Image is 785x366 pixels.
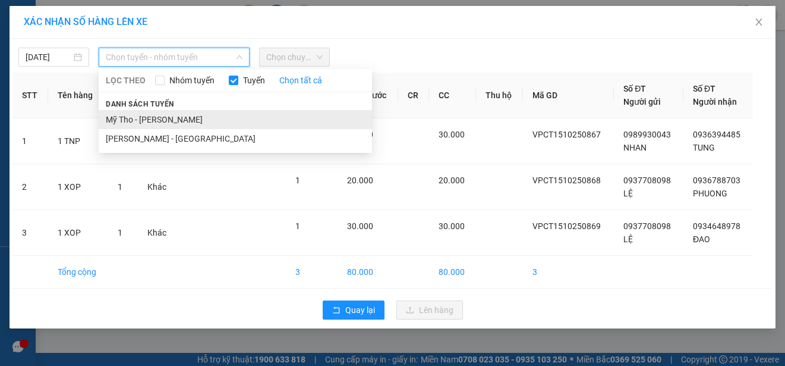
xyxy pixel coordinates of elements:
span: Nhận: [115,11,143,24]
span: rollback [332,306,341,315]
div: 0934648978 [115,53,237,70]
span: Quay lại [345,304,375,317]
th: Thu hộ [476,73,523,118]
th: CR [398,73,429,118]
span: ĐAO [693,234,710,244]
div: ĐAO [115,39,237,53]
span: TUNG [693,143,715,152]
span: Số ĐT [693,84,715,93]
span: 20.000 [347,176,373,185]
a: Chọn tất cả [279,74,322,87]
button: Close [742,6,775,39]
div: 30.000 [113,77,238,93]
span: VPCT1510250868 [532,176,601,185]
span: LỆ [623,234,633,244]
td: 1 XOP [48,164,108,210]
span: XÁC NHẬN SỐ HÀNG LÊN XE [24,16,147,27]
span: 0989930043 [623,130,671,139]
span: LỌC THEO [106,74,146,87]
span: Người gửi [623,97,661,107]
span: 0936788703 [693,176,740,185]
span: 0937708098 [623,221,671,231]
td: Tổng cộng [48,256,108,289]
td: 3 [286,256,337,289]
span: Chọn chuyến [266,48,323,66]
div: 0937708098 [10,51,106,68]
span: VPCT1510250869 [532,221,601,231]
span: Gửi: [10,10,29,23]
td: 1 [12,118,48,164]
span: Số ĐT [623,84,646,93]
span: down [236,54,243,61]
span: 0934648978 [693,221,740,231]
span: Chưa cước : [113,80,166,92]
span: 20.000 [439,176,465,185]
li: Mỹ Tho - [PERSON_NAME] [99,110,372,129]
th: Tên hàng [48,73,108,118]
span: Nhóm tuyến [165,74,219,87]
td: Khác [138,164,178,210]
td: 80.000 [338,256,398,289]
span: 0937708098 [623,176,671,185]
span: VPCT1510250867 [532,130,601,139]
span: 1 [295,176,300,185]
span: close [754,17,764,27]
div: LỆ [10,37,106,51]
div: VP [GEOGRAPHIC_DATA] [115,10,237,39]
td: 3 [12,210,48,256]
td: 1 TNP [48,118,108,164]
span: 30.000 [439,221,465,231]
span: Tuyến [238,74,270,87]
span: Chọn tuyến - nhóm tuyến [106,48,242,66]
td: 80.000 [429,256,476,289]
div: [PERSON_NAME] [10,10,106,37]
th: CC [429,73,476,118]
span: 30.000 [439,130,465,139]
span: Người nhận [693,97,737,107]
td: 1 XOP [48,210,108,256]
span: PHUONG [693,189,727,198]
span: LỆ [623,189,633,198]
span: NHAN [623,143,647,152]
td: 3 [523,256,614,289]
input: 15/10/2025 [26,51,71,64]
span: 1 [118,182,122,192]
span: 0936394485 [693,130,740,139]
button: rollbackQuay lại [323,301,384,320]
button: uploadLên hàng [396,301,463,320]
td: Khác [138,210,178,256]
th: Mã GD [523,73,614,118]
span: Danh sách tuyến [99,99,181,110]
span: 1 [118,228,122,237]
span: 1 [295,221,300,231]
td: 2 [12,164,48,210]
span: 30.000 [347,221,373,231]
th: STT [12,73,48,118]
li: [PERSON_NAME] - [GEOGRAPHIC_DATA] [99,129,372,148]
